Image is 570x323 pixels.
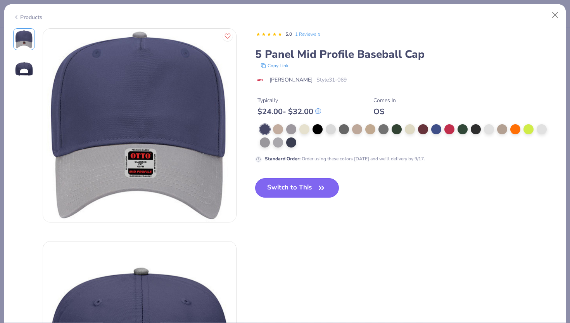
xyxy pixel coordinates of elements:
[257,96,321,104] div: Typically
[373,96,396,104] div: Comes In
[257,107,321,116] div: $ 24.00 - $ 32.00
[15,59,33,78] img: Back
[15,30,33,49] img: Front
[285,31,292,37] span: 5.0
[13,13,42,21] div: Products
[255,47,557,62] div: 5 Panel Mid Profile Baseball Cap
[255,77,266,83] img: brand logo
[265,156,301,162] strong: Standard Order :
[548,8,563,23] button: Close
[256,28,282,41] div: 5.0 Stars
[223,31,233,41] button: Like
[316,76,347,84] span: Style 31-069
[295,31,322,38] a: 1 Reviews
[373,107,396,116] div: OS
[265,155,425,162] div: Order using these colors [DATE] and we’ll delivery by 9/17.
[43,29,236,222] img: Front
[258,62,291,69] button: copy to clipboard
[269,76,313,84] span: [PERSON_NAME]
[255,178,339,198] button: Switch to This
